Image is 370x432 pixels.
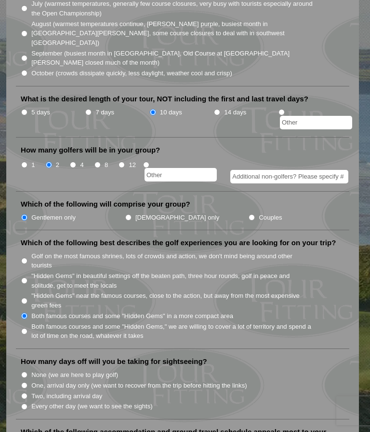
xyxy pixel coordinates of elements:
label: 14 days [224,108,246,117]
label: 2 [56,160,59,170]
label: August (warmest temperatures continue, [PERSON_NAME] purple, busiest month in [GEOGRAPHIC_DATA][P... [31,19,313,48]
label: Couples [259,213,282,223]
label: 5 days [31,108,50,117]
label: 7 days [96,108,115,117]
input: Other [280,116,352,129]
label: "Hidden Gems" near the famous courses, close to the action, but away from the most expensive gree... [31,291,313,310]
label: 1 [31,160,35,170]
label: 4 [80,160,83,170]
label: Golf on the most famous shrines, lots of crowds and action, we don't mind being around other tour... [31,251,313,270]
label: How many days off will you be taking for sightseeing? [21,357,207,366]
label: 10 days [160,108,182,117]
label: 8 [105,160,108,170]
label: How many golfers will be in your group? [21,145,160,155]
label: What is the desired length of your tour, NOT including the first and last travel days? [21,94,308,104]
label: Both famous courses and some "Hidden Gems," we are willing to cover a lot of territory and spend ... [31,322,313,341]
input: Additional non-golfers? Please specify # [230,170,348,183]
label: 12 [129,160,136,170]
label: Both famous courses and some "Hidden Gems" in a more compact area [31,311,233,321]
label: October (crowds dissipate quickly, less daylight, weather cool and crisp) [31,69,232,78]
label: September (busiest month in [GEOGRAPHIC_DATA], Old Course at [GEOGRAPHIC_DATA][PERSON_NAME] close... [31,49,313,68]
label: [DEMOGRAPHIC_DATA] only [135,213,219,223]
label: Which of the following best describes the golf experiences you are looking for on your trip? [21,238,336,248]
label: Which of the following will comprise your group? [21,199,190,209]
label: One, arrival day only (we want to recover from the trip before hitting the links) [31,381,247,390]
input: Other [145,168,217,181]
label: None (we are here to play golf) [31,370,118,380]
label: Two, including arrival day [31,391,102,401]
label: "Hidden Gems" in beautiful settings off the beaten path, three hour rounds, golf in peace and sol... [31,271,313,290]
label: Gentlemen only [31,213,76,223]
label: Every other day (we want to see the sights) [31,402,152,411]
